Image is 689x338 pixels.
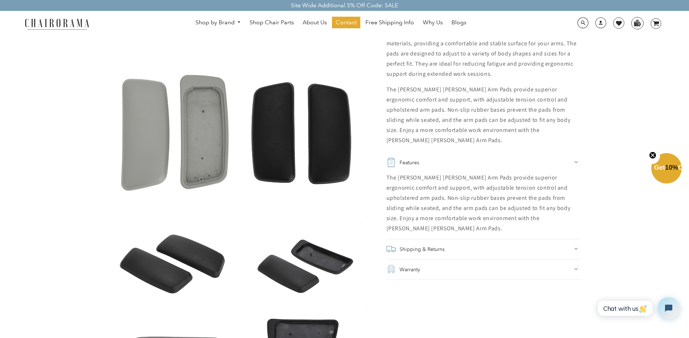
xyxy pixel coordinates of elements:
img: guarantee.png [386,264,396,274]
iframe: Tidio Chat [590,291,686,325]
img: Replacement Arm Pad For Haworth Zody - chairorama [110,223,235,307]
summary: Features [386,152,581,173]
h2: Features [400,157,419,168]
nav: DesktopNavigation [124,17,538,30]
summary: Warranty [386,259,581,280]
span: Free Shipping Info [365,19,414,26]
a: Free Shipping Info [362,17,418,28]
a: Shop Chair Parts [246,17,297,28]
span: Shop Chair Parts [250,19,294,26]
img: Replacement Arm Pad For Haworth Zody - chairorama [110,33,235,220]
img: Replacement Arm Pad For Haworth Zody - chairorama [242,33,366,220]
button: Close teaser [645,147,660,164]
a: Blogs [448,17,470,28]
a: Why Us [419,17,446,28]
span: Why Us [423,19,443,26]
span: Get Off [654,164,688,171]
summary: Shipping & Returns [386,239,581,259]
a: Shop by Brand [192,17,245,28]
div: Get10%OffClose teaser [651,154,682,184]
div: The [PERSON_NAME] [PERSON_NAME] Arm Pads provide superior ergonomic comfort and support, with adj... [386,173,581,234]
h2: Warranty [400,264,420,275]
a: About Us [299,17,331,28]
span: 10% [665,164,678,171]
span: Blogs [451,19,466,26]
a: Contact [332,17,360,28]
span: Contact [336,19,357,26]
span: The [PERSON_NAME] [PERSON_NAME] Arm Pads provide superior ergonomic comfort and support, with adj... [386,86,571,144]
img: chairorama [21,17,93,30]
p: The [PERSON_NAME] [PERSON_NAME] Arm Pads are made from premium materials, providing a comfortable... [386,28,581,79]
img: WhatsApp_Image_2024-07-12_at_16.23.01.webp [632,17,643,28]
img: Replacement Arm Pad For Haworth Zody - chairorama [242,223,366,307]
span: About Us [303,19,327,26]
h2: Shipping & Returns [400,244,445,254]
